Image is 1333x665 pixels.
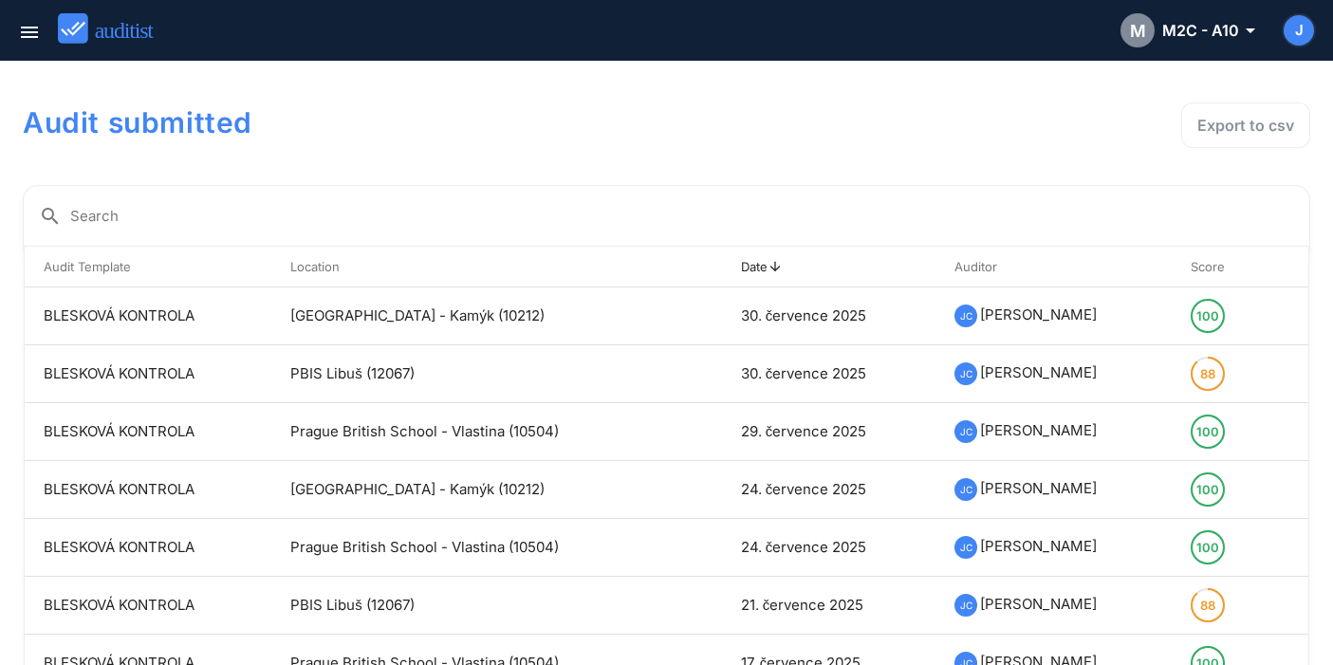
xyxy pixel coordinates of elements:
span: [PERSON_NAME] [980,305,1097,323]
div: 100 [1196,474,1219,505]
button: MM2C - A10 [1105,8,1268,53]
td: 21. července 2025 [722,577,936,635]
td: [GEOGRAPHIC_DATA] - Kamýk (10212) [271,287,672,345]
td: Prague British School - Vlastina (10504) [271,519,672,577]
div: 100 [1196,532,1219,563]
th: Audit Template: Not sorted. Activate to sort ascending. [25,247,271,287]
td: PBIS Libuš (12067) [271,577,672,635]
td: 24. července 2025 [722,519,936,577]
td: 30. července 2025 [722,345,936,403]
button: J [1282,13,1316,47]
td: Prague British School - Vlastina (10504) [271,403,672,461]
span: JC [960,305,972,326]
th: Score: Not sorted. Activate to sort ascending. [1172,247,1259,287]
div: 100 [1196,416,1219,447]
input: Search [70,201,1294,231]
div: Export to csv [1197,114,1294,137]
th: Auditor: Not sorted. Activate to sort ascending. [935,247,1171,287]
span: M [1130,18,1146,44]
div: M2C - A10 [1120,13,1253,47]
span: [PERSON_NAME] [980,479,1097,497]
span: JC [960,537,972,558]
div: 88 [1200,590,1215,620]
th: : Not sorted. [672,247,721,287]
td: 30. července 2025 [722,287,936,345]
td: 29. července 2025 [722,403,936,461]
i: menu [18,21,41,44]
img: auditist_logo_new.svg [58,13,171,45]
td: 24. července 2025 [722,461,936,519]
td: BLESKOVÁ KONTROLA [25,461,271,519]
span: JC [960,421,972,442]
td: BLESKOVÁ KONTROLA [25,577,271,635]
td: [GEOGRAPHIC_DATA] - Kamýk (10212) [271,461,672,519]
i: arrow_upward [768,259,783,274]
h1: Audit submitted [23,102,795,142]
th: Date: Sorted descending. Activate to remove sorting. [722,247,936,287]
td: BLESKOVÁ KONTROLA [25,287,271,345]
th: Location: Not sorted. Activate to sort ascending. [271,247,672,287]
i: arrow_drop_down_outlined [1239,19,1253,42]
i: search [39,205,62,228]
div: 100 [1196,301,1219,331]
button: Export to csv [1181,102,1310,148]
span: [PERSON_NAME] [980,421,1097,439]
td: PBIS Libuš (12067) [271,345,672,403]
td: BLESKOVÁ KONTROLA [25,519,271,577]
td: BLESKOVÁ KONTROLA [25,403,271,461]
div: 88 [1200,359,1215,389]
span: JC [960,595,972,616]
th: : Not sorted. [1259,247,1308,287]
span: [PERSON_NAME] [980,595,1097,613]
td: BLESKOVÁ KONTROLA [25,345,271,403]
span: J [1295,20,1304,42]
span: [PERSON_NAME] [980,363,1097,381]
span: JC [960,363,972,384]
span: [PERSON_NAME] [980,537,1097,555]
span: JC [960,479,972,500]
